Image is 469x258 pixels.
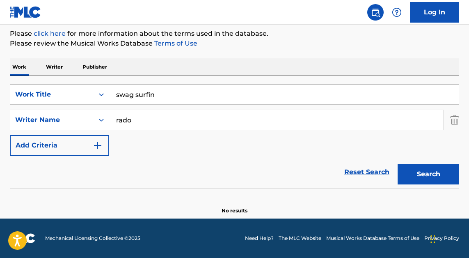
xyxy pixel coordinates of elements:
[45,235,140,242] span: Mechanical Licensing Collective © 2025
[371,7,380,17] img: search
[43,58,65,76] p: Writer
[10,233,35,243] img: logo
[398,164,459,184] button: Search
[10,84,459,189] form: Search Form
[10,135,109,156] button: Add Criteria
[10,58,29,76] p: Work
[450,110,459,130] img: Delete Criterion
[10,29,459,39] p: Please for more information about the terms used in the database.
[222,197,247,214] p: No results
[15,115,89,125] div: Writer Name
[430,227,435,251] div: Drag
[340,163,394,181] a: Reset Search
[367,4,384,21] a: Public Search
[424,235,459,242] a: Privacy Policy
[410,2,459,23] a: Log In
[153,39,197,47] a: Terms of Use
[15,90,89,99] div: Work Title
[80,58,110,76] p: Publisher
[34,30,66,37] a: click here
[10,39,459,48] p: Please review the Musical Works Database
[389,4,405,21] div: Help
[93,141,103,150] img: 9d2ae6d4665cec9f34b9.svg
[392,7,402,17] img: help
[245,235,274,242] a: Need Help?
[10,6,41,18] img: MLC Logo
[428,219,469,258] iframe: Chat Widget
[326,235,419,242] a: Musical Works Database Terms of Use
[279,235,321,242] a: The MLC Website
